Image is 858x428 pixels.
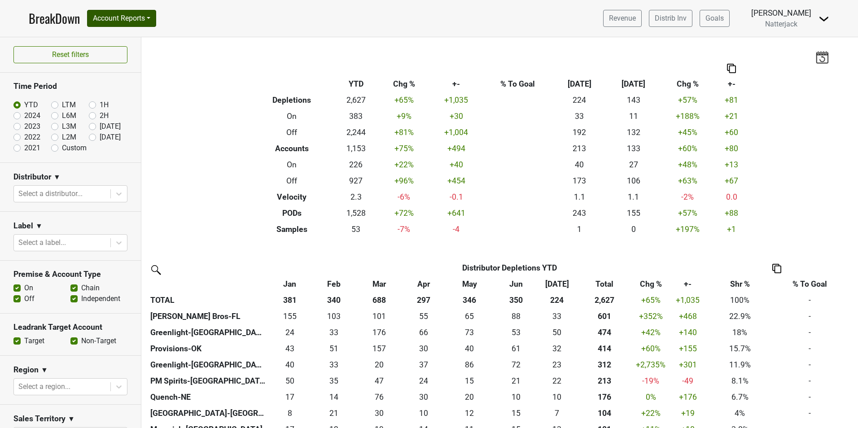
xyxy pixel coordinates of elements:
[576,405,633,421] th: 104.169
[314,359,354,371] div: 33
[379,92,429,108] td: +65 %
[714,140,749,157] td: +80
[552,173,606,189] td: 173
[773,357,847,373] td: -
[671,343,705,354] div: +155
[379,189,429,205] td: -6 %
[268,405,312,421] td: 8.334
[815,51,829,63] img: last_updated_date
[356,324,403,341] td: 175.85
[24,121,40,132] label: 2023
[24,336,44,346] label: Target
[483,76,552,92] th: % To Goal
[661,140,714,157] td: +60 %
[251,205,333,221] th: PODs
[676,296,700,305] span: +1,035
[540,343,574,354] div: 32
[445,276,494,292] th: May: activate to sort column ascending
[671,375,705,387] div: -49
[576,292,633,308] th: 2,627
[100,132,121,143] label: [DATE]
[447,359,492,371] div: 86
[641,296,661,305] span: +65%
[358,310,400,322] div: 101
[633,373,669,389] td: -19 %
[314,391,354,403] div: 14
[578,375,631,387] div: 213
[633,308,669,324] td: +352 %
[314,375,354,387] div: 35
[148,373,268,389] th: PM Spirits-[GEOGRAPHIC_DATA]
[312,276,356,292] th: Feb: activate to sort column ascending
[447,375,492,387] div: 15
[447,343,492,354] div: 40
[633,324,669,341] td: +42 %
[671,359,705,371] div: +301
[358,375,400,387] div: 47
[540,391,574,403] div: 10
[661,173,714,189] td: +63 %
[714,205,749,221] td: +88
[62,121,76,132] label: L3M
[496,375,536,387] div: 21
[403,357,445,373] td: 37.17
[773,405,847,421] td: -
[661,76,714,92] th: Chg %
[62,143,87,153] label: Custom
[661,92,714,108] td: +57 %
[633,357,669,373] td: +2,735 %
[494,292,538,308] th: 350
[445,373,494,389] td: 14.67
[41,365,48,376] span: ▼
[403,292,445,308] th: 297
[538,373,576,389] td: 22.17
[578,327,631,338] div: 474
[403,405,445,421] td: 10.334
[445,308,494,324] td: 65.17
[379,140,429,157] td: +75 %
[356,357,403,373] td: 19.68
[447,327,492,338] div: 73
[100,110,109,121] label: 2H
[447,310,492,322] div: 65
[578,391,631,403] div: 176
[148,276,268,292] th: &nbsp;: activate to sort column ascending
[333,189,378,205] td: 2.3
[494,341,538,357] td: 60.81
[714,221,749,237] td: +1
[538,308,576,324] td: 33.2
[270,407,310,419] div: 8
[268,341,312,357] td: 43.33
[538,357,576,373] td: 22.83
[496,343,536,354] div: 61
[312,357,356,373] td: 33.34
[268,308,312,324] td: 154.75
[358,359,400,371] div: 20
[496,327,536,338] div: 53
[251,157,333,173] th: On
[552,76,606,92] th: [DATE]
[405,327,443,338] div: 66
[13,172,51,182] h3: Distributor
[707,357,773,373] td: 11.9%
[13,365,39,375] h3: Region
[403,373,445,389] td: 23.5
[552,205,606,221] td: 243
[333,124,378,140] td: 2,244
[251,124,333,140] th: Off
[358,391,400,403] div: 76
[661,108,714,124] td: +188 %
[552,189,606,205] td: 1.1
[445,341,494,357] td: 39.62
[268,276,312,292] th: Jan: activate to sort column ascending
[494,308,538,324] td: 88.35
[35,221,43,231] span: ▼
[333,205,378,221] td: 1,528
[606,124,660,140] td: 132
[606,157,660,173] td: 27
[714,92,749,108] td: +81
[538,324,576,341] td: 49.51
[633,276,669,292] th: Chg %: activate to sort column ascending
[714,76,749,92] th: +-
[62,110,76,121] label: L6M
